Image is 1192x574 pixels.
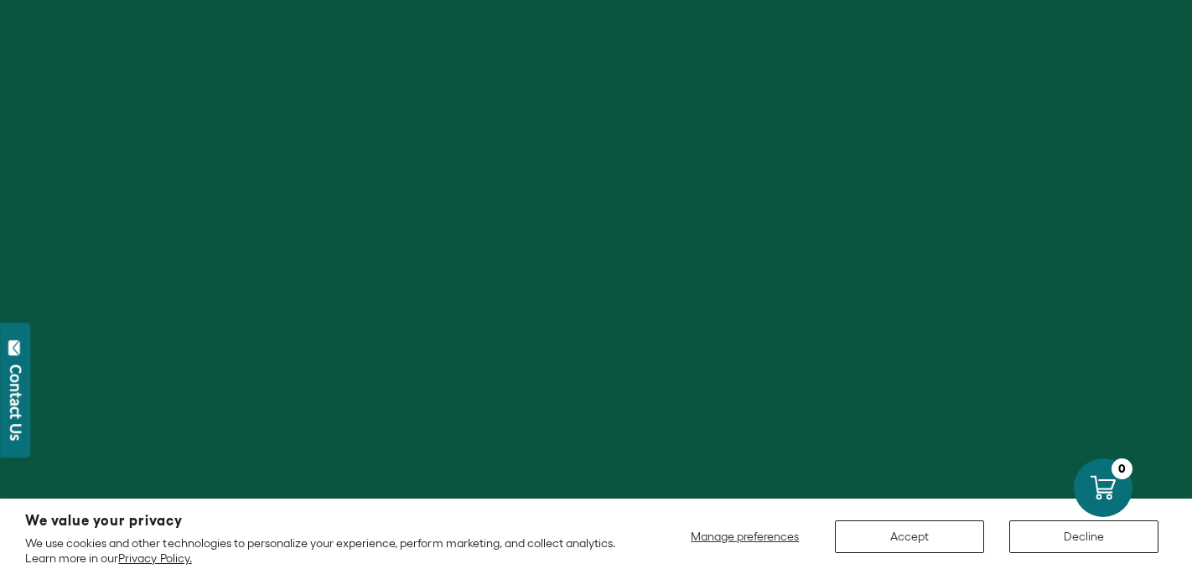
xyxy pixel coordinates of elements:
a: Privacy Policy. [118,551,191,565]
h2: We value your privacy [25,514,624,528]
div: 0 [1112,458,1132,479]
button: Decline [1009,520,1158,553]
span: Manage preferences [691,530,799,543]
p: We use cookies and other technologies to personalize your experience, perform marketing, and coll... [25,535,624,566]
div: Contact Us [8,365,24,441]
button: Manage preferences [681,520,810,553]
button: Accept [835,520,984,553]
